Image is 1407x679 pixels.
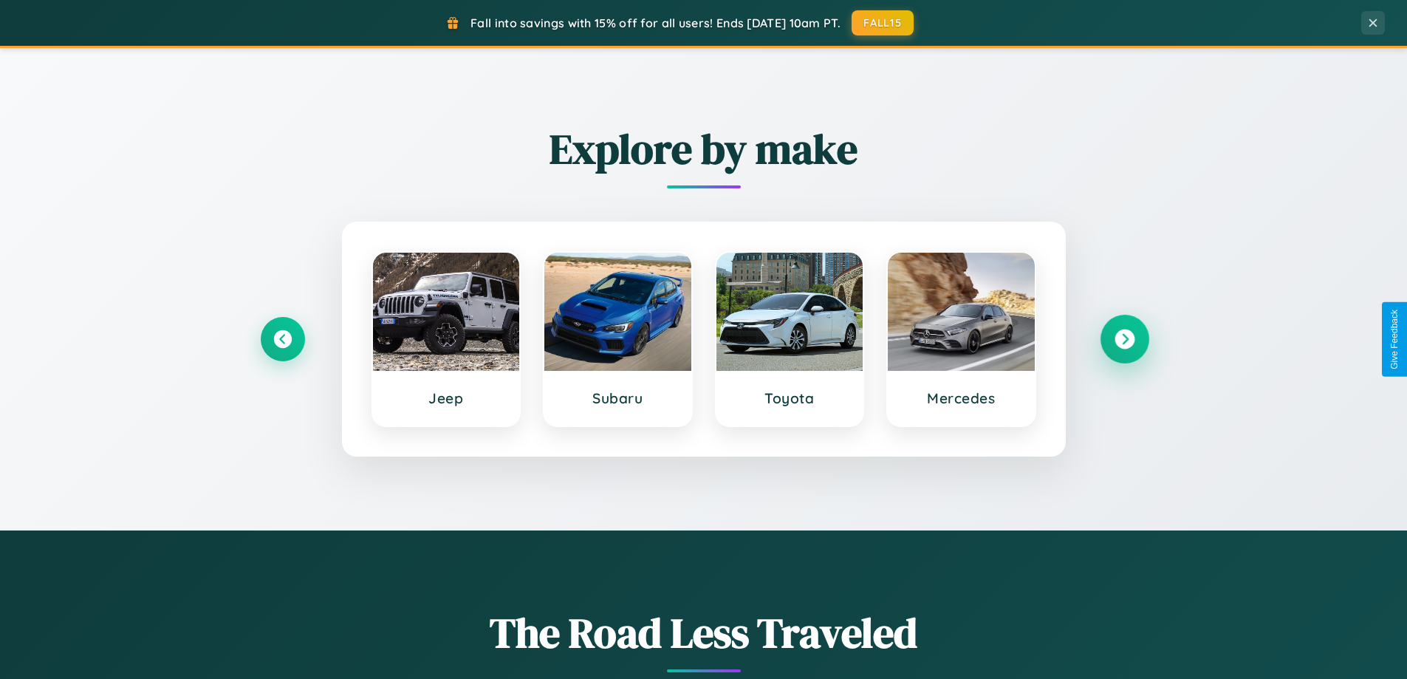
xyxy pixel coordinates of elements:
[261,604,1147,661] h1: The Road Less Traveled
[388,389,505,407] h3: Jeep
[731,389,849,407] h3: Toyota
[903,389,1020,407] h3: Mercedes
[559,389,677,407] h3: Subaru
[261,120,1147,177] h2: Explore by make
[852,10,914,35] button: FALL15
[1389,310,1400,369] div: Give Feedback
[470,16,841,30] span: Fall into savings with 15% off for all users! Ends [DATE] 10am PT.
